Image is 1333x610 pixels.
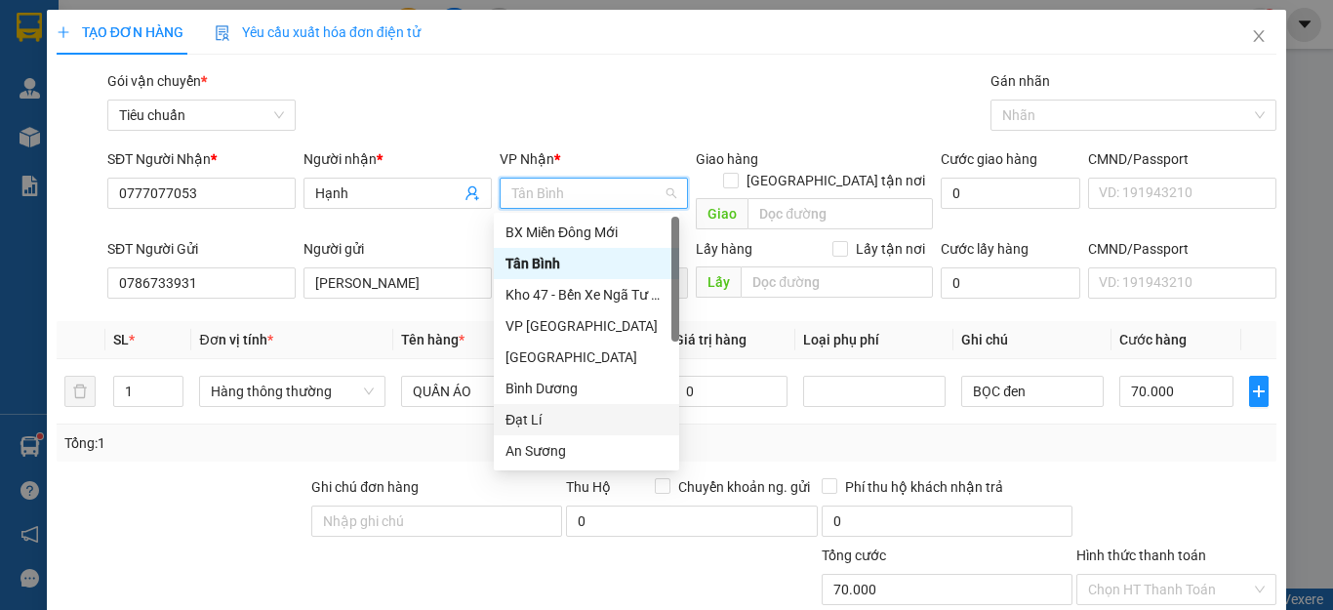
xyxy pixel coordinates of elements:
input: Ghi Chú [961,376,1104,407]
span: plus [57,25,70,39]
input: Dọc đường [747,198,933,229]
span: plus [1250,384,1268,399]
span: Tiêu chuẩn [119,101,284,130]
span: VP Nhận [500,151,554,167]
div: BX Miền Đông Mới [505,222,667,243]
span: user-add [465,185,480,201]
span: Thu Hộ [566,479,611,495]
span: ĐT:0931 608 606 [8,111,78,121]
input: Cước lấy hàng [941,267,1080,299]
span: Giá trị hàng [674,332,747,347]
input: VD: Bàn, Ghế [401,376,544,407]
label: Hình thức thanh toán [1076,548,1206,563]
span: ---------------------------------------------- [42,128,251,143]
span: close [1251,28,1267,44]
span: ĐC: QL14, Chợ Đạt Lý [8,96,103,105]
div: SĐT Người Nhận [107,148,296,170]
div: An Sương [494,435,679,467]
strong: 1900 633 614 [131,48,215,62]
span: TẠO ĐƠN HÀNG [57,24,183,40]
span: SL [113,332,129,347]
span: Tổng cước [822,548,886,563]
span: [GEOGRAPHIC_DATA] tận nơi [739,170,933,191]
button: plus [1249,376,1269,407]
span: Gói vận chuyển [107,73,207,89]
div: Kho 47 - Bến Xe Ngã Tư Ga [494,279,679,310]
div: SĐT Người Gửi [107,238,296,260]
span: Cước hàng [1119,332,1187,347]
div: Đạt Lí [494,404,679,435]
div: Người nhận [303,148,492,170]
span: Hàng thông thường [211,377,373,406]
div: Bình Dương [494,373,679,404]
div: Tân Bình [505,253,667,274]
div: Thủ Đức [494,342,679,373]
div: Kho 47 - Bến Xe Ngã Tư Ga [505,284,667,305]
img: logo [8,13,57,61]
span: ĐT: 0935 882 082 [148,111,221,121]
label: Gán nhãn [990,73,1050,89]
span: Lấy hàng [696,241,752,257]
div: [GEOGRAPHIC_DATA] [505,346,667,368]
span: VP Nhận: [GEOGRAPHIC_DATA] [148,70,246,90]
th: Ghi chú [953,321,1111,359]
span: Lấy tận nơi [848,238,933,260]
input: Cước giao hàng [941,178,1080,209]
strong: NHẬN HÀNG NHANH - GIAO TỐC HÀNH [76,32,270,45]
div: Người gửi [303,238,492,260]
span: Lấy [696,266,741,298]
span: Tân Bình [511,179,676,208]
input: 0 [674,376,788,407]
button: Close [1232,10,1286,64]
div: VP [GEOGRAPHIC_DATA] [505,315,667,337]
label: Cước lấy hàng [941,241,1029,257]
span: Yêu cầu xuất hóa đơn điện tử [215,24,421,40]
span: Giao hàng [696,151,758,167]
div: BX Miền Đông Mới [494,217,679,248]
span: Tên hàng [401,332,465,347]
span: ĐC: 266 Đồng Đen, P10, Q TB [148,96,276,105]
div: CMND/Passport [1088,148,1276,170]
th: Loại phụ phí [795,321,953,359]
label: Cước giao hàng [941,151,1037,167]
div: Bình Dương [505,378,667,399]
div: Tổng: 1 [64,432,516,454]
div: CMND/Passport [1088,238,1276,260]
span: Giao [696,198,747,229]
input: Dọc đường [741,266,933,298]
div: VP Đà Lạt [494,310,679,342]
div: An Sương [505,440,667,462]
span: Đơn vị tính [199,332,272,347]
label: Ghi chú đơn hàng [311,479,419,495]
span: CTY TNHH DLVT TIẾN OANH [72,11,273,29]
div: Tân Bình [494,248,679,279]
span: VP Gửi: [PERSON_NAME] [8,75,120,85]
button: delete [64,376,96,407]
input: Ghi chú đơn hàng [311,506,562,537]
span: Chuyển khoản ng. gửi [670,476,818,498]
img: icon [215,25,230,41]
div: Đạt Lí [505,409,667,430]
span: Phí thu hộ khách nhận trả [837,476,1011,498]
